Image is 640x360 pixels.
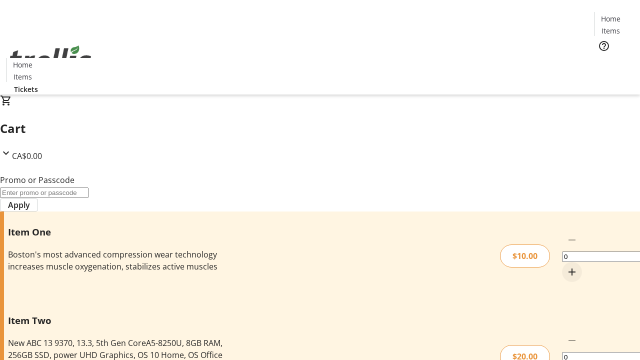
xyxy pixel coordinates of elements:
[8,225,226,239] h3: Item One
[6,59,38,70] a: Home
[594,36,614,56] button: Help
[8,248,226,272] div: Boston's most advanced compression wear technology increases muscle oxygenation, stabilizes activ...
[601,25,620,36] span: Items
[14,84,38,94] span: Tickets
[594,58,634,68] a: Tickets
[602,58,626,68] span: Tickets
[8,313,226,327] h3: Item Two
[601,13,620,24] span: Home
[594,25,626,36] a: Items
[12,150,42,161] span: CA$0.00
[6,71,38,82] a: Items
[6,84,46,94] a: Tickets
[8,199,30,211] span: Apply
[6,34,95,84] img: Orient E2E Organization qXEusMBIYX's Logo
[500,244,550,267] div: $10.00
[562,262,582,282] button: Increment by one
[13,59,32,70] span: Home
[594,13,626,24] a: Home
[13,71,32,82] span: Items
